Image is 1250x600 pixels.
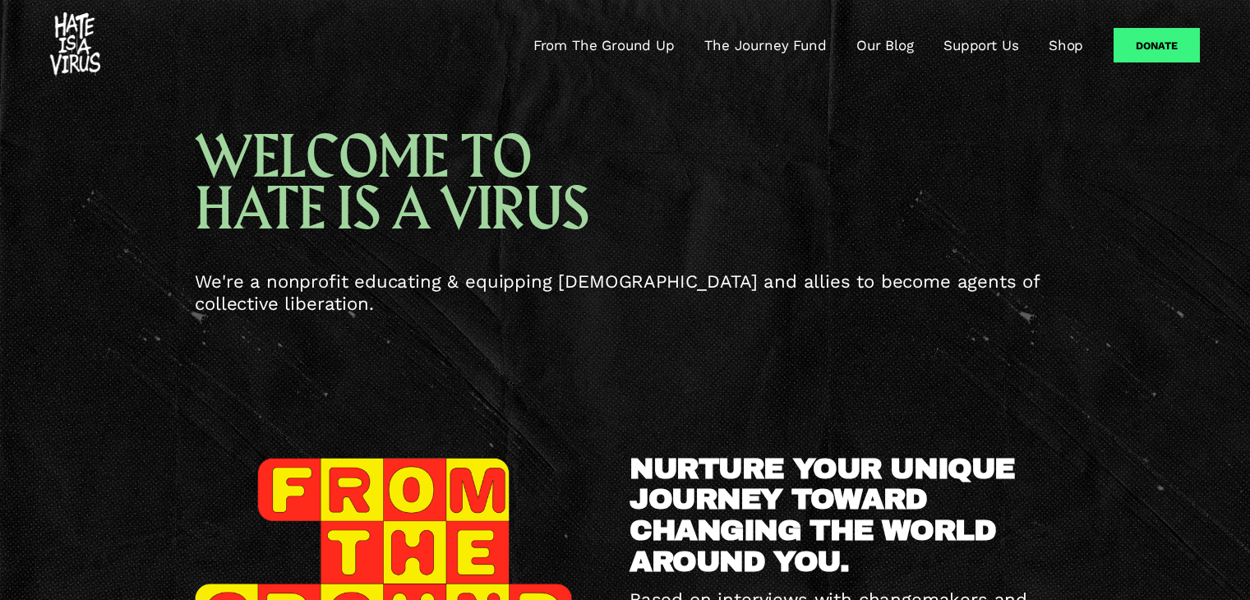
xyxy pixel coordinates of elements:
a: From The Ground Up [533,35,675,55]
span: We're a nonprofit educating & equipping [DEMOGRAPHIC_DATA] and allies to become agents of collect... [195,270,1046,314]
a: Support Us [943,35,1018,55]
span: WELCOME TO HATE IS A VIRUS [195,121,588,247]
a: Shop [1049,35,1083,55]
a: Our Blog [856,35,914,55]
img: #HATEISAVIRUS [50,12,100,78]
a: The Journey Fund [704,35,826,55]
strong: NURTURE YOUR UNIQUE JOURNEY TOWARD CHANGING THE WORLD AROUND YOU. [630,453,1023,577]
a: Donate [1114,28,1200,62]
